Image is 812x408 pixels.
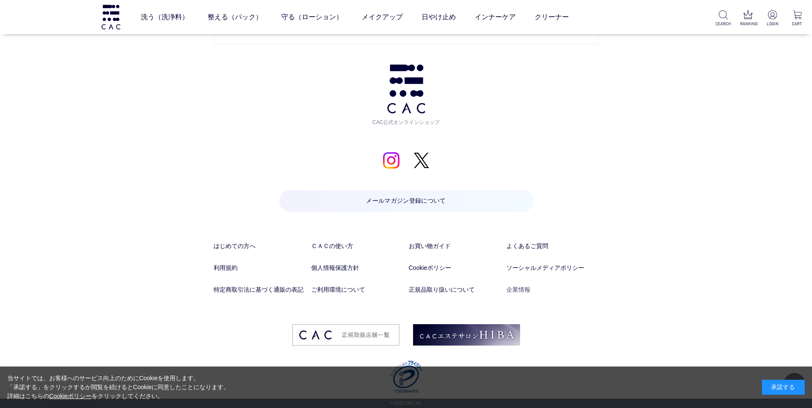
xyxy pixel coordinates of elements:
[49,393,92,399] a: Cookieポリシー
[764,10,780,27] a: LOGIN
[311,285,404,294] a: ご利用環境について
[740,21,756,27] p: RANKING
[281,5,343,29] a: 守る（ローション）
[409,263,501,272] a: Cookieポリシー
[475,5,516,29] a: インナーケア
[141,5,189,29] a: 洗う（洗浄料）
[409,285,501,294] a: 正規品取り扱いについて
[214,285,306,294] a: 特定商取引法に基づく通販の表記
[370,65,443,126] a: CAC公式オンラインショップ
[370,113,443,126] span: CAC公式オンラインショップ
[413,324,520,346] img: footer_image02.png
[214,263,306,272] a: 利用規約
[789,10,805,27] a: CART
[208,5,262,29] a: 整える（パック）
[715,21,731,27] p: SEARCH
[506,285,599,294] a: 企業情報
[292,324,399,346] img: footer_image03.png
[279,190,533,212] a: メールマガジン登録について
[506,263,599,272] a: ソーシャルメディアポリシー
[762,380,805,395] div: 承諾する
[214,242,306,251] a: はじめての方へ
[409,242,501,251] a: お買い物ガイド
[715,10,731,27] a: SEARCH
[764,21,780,27] p: LOGIN
[789,21,805,27] p: CART
[740,10,756,27] a: RANKING
[422,5,456,29] a: 日やけ止め
[362,5,403,29] a: メイクアップ
[535,5,569,29] a: クリーナー
[311,263,404,272] a: 個人情報保護方針
[100,5,122,29] img: logo
[7,374,230,401] div: 当サイトでは、お客様へのサービス向上のためにCookieを使用します。 「承諾する」をクリックするか閲覧を続けるとCookieに同意したことになります。 詳細はこちらの をクリックしてください。
[311,242,404,251] a: ＣＡＣの使い方
[506,242,599,251] a: よくあるご質問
